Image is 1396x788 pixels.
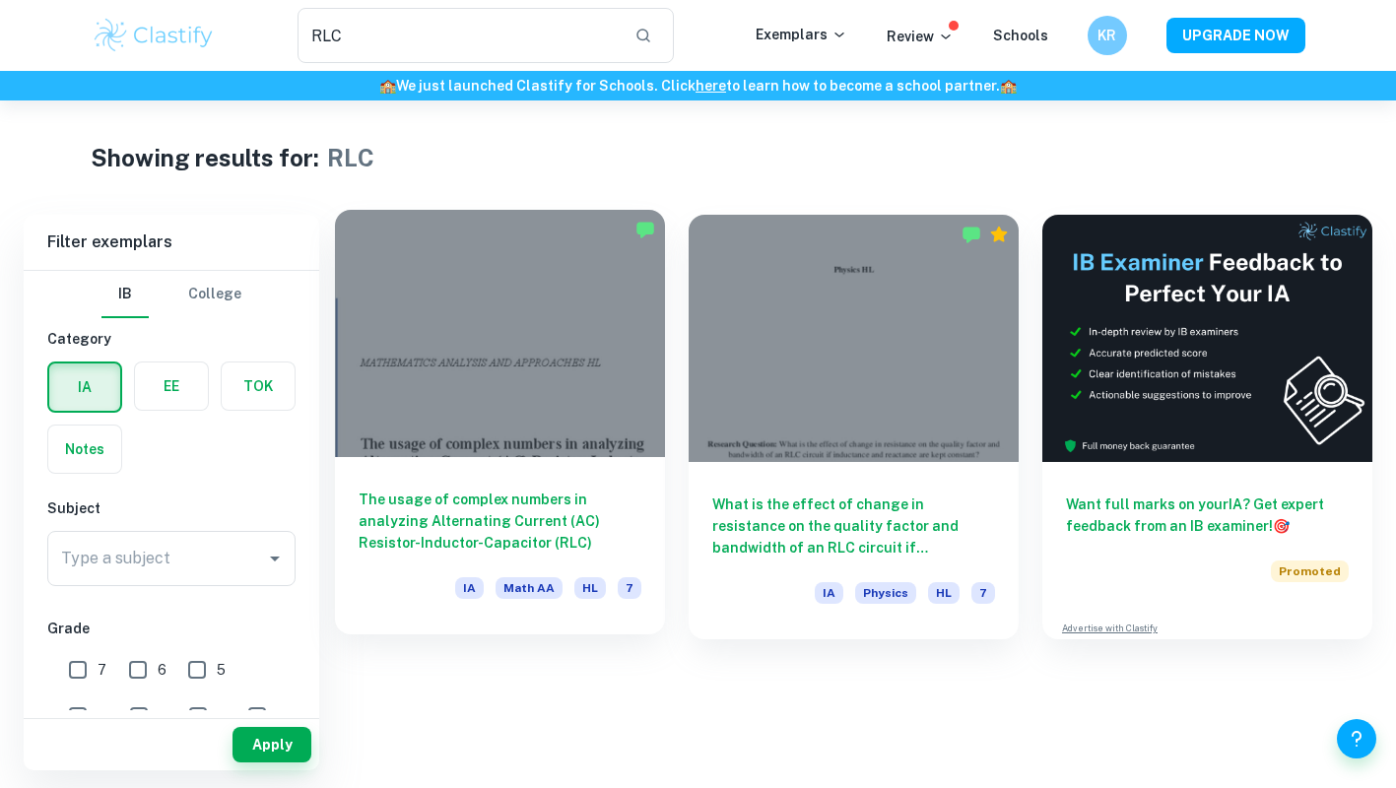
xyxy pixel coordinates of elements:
[635,220,655,239] img: Marked
[1000,78,1017,94] span: 🏫
[618,577,641,599] span: 7
[92,16,217,55] img: Clastify logo
[98,659,106,681] span: 7
[993,28,1048,43] a: Schools
[1062,622,1158,635] a: Advertise with Clastify
[928,582,960,604] span: HL
[261,545,289,572] button: Open
[298,8,620,63] input: Search for any exemplars...
[1271,560,1349,582] span: Promoted
[158,659,166,681] span: 6
[359,489,641,554] h6: The usage of complex numbers in analyzing Alternating Current (AC) Resistor-Inductor-Capacitor (RLC)
[277,705,283,727] span: 1
[1066,493,1349,537] h6: Want full marks on your IA ? Get expert feedback from an IB examiner!
[101,271,241,318] div: Filter type choice
[49,363,120,411] button: IA
[188,271,241,318] button: College
[712,493,995,558] h6: What is the effect of change in resistance on the quality factor and bandwidth of an RLC circuit ...
[689,215,1019,639] a: What is the effect of change in resistance on the quality factor and bandwidth of an RLC circuit ...
[455,577,484,599] span: IA
[696,78,726,94] a: here
[222,362,295,410] button: TOK
[233,727,311,762] button: Apply
[971,582,995,604] span: 7
[756,24,847,45] p: Exemplars
[135,362,208,410] button: EE
[91,140,319,175] h1: Showing results for:
[1088,16,1127,55] button: KR
[1166,18,1305,53] button: UPGRADE NOW
[47,328,296,350] h6: Category
[335,215,665,639] a: The usage of complex numbers in analyzing Alternating Current (AC) Resistor-Inductor-Capacitor (R...
[101,271,149,318] button: IB
[962,225,981,244] img: Marked
[48,426,121,473] button: Notes
[47,618,296,639] h6: Grade
[1273,518,1290,534] span: 🎯
[1042,215,1372,462] img: Thumbnail
[1096,25,1118,46] h6: KR
[855,582,916,604] span: Physics
[989,225,1009,244] div: Premium
[815,582,843,604] span: IA
[98,705,107,727] span: 4
[4,75,1392,97] h6: We just launched Clastify for Schools. Click to learn how to become a school partner.
[1042,215,1372,639] a: Want full marks on yourIA? Get expert feedback from an IB examiner!PromotedAdvertise with Clastify
[379,78,396,94] span: 🏫
[24,215,319,270] h6: Filter exemplars
[47,497,296,519] h6: Subject
[496,577,563,599] span: Math AA
[218,705,226,727] span: 2
[574,577,606,599] span: HL
[327,140,374,175] h1: RLC
[159,705,167,727] span: 3
[887,26,954,47] p: Review
[1337,719,1376,758] button: Help and Feedback
[217,659,226,681] span: 5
